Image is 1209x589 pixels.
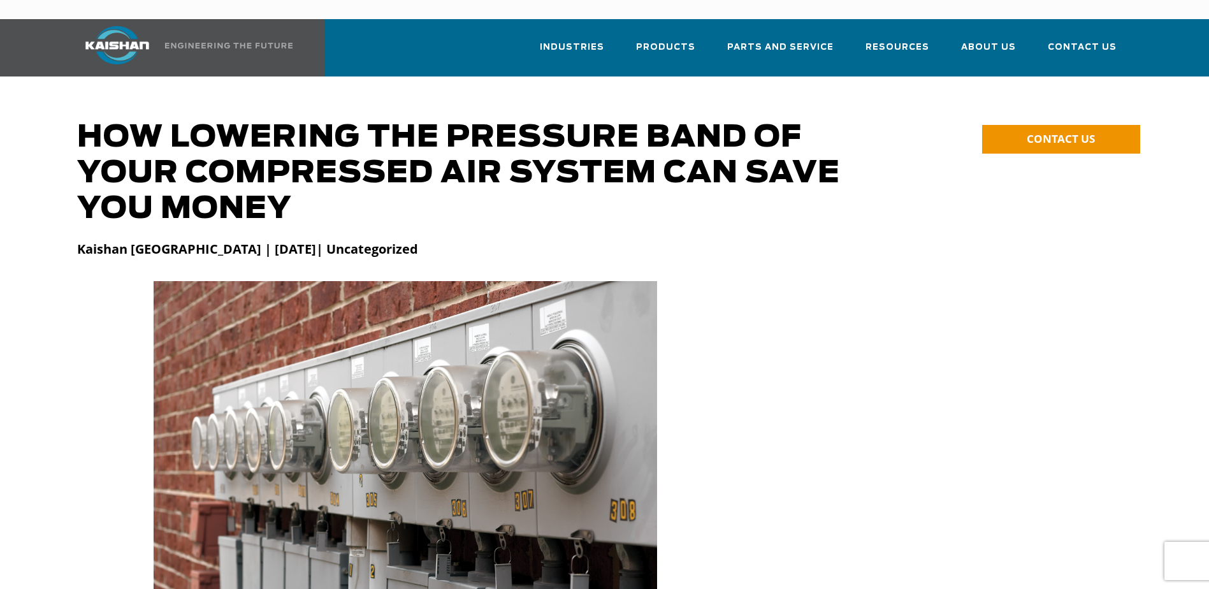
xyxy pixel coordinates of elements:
span: About Us [961,40,1016,55]
a: Industries [540,31,604,74]
a: Resources [865,31,929,74]
img: kaishan logo [69,26,165,64]
span: Resources [865,40,929,55]
span: Parts and Service [727,40,834,55]
span: Industries [540,40,604,55]
img: Engineering the future [165,43,293,48]
h1: How Lowering the Pressure Band of Your Compressed Air System Can Save You Money [77,120,865,227]
a: CONTACT US [982,125,1140,154]
span: Products [636,40,695,55]
span: Contact Us [1048,40,1117,55]
strong: Kaishan [GEOGRAPHIC_DATA] | [DATE]| Uncategorized [77,240,418,258]
a: Kaishan USA [69,19,295,76]
a: Parts and Service [727,31,834,74]
a: About Us [961,31,1016,74]
a: Contact Us [1048,31,1117,74]
span: CONTACT US [1027,131,1095,146]
a: Products [636,31,695,74]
